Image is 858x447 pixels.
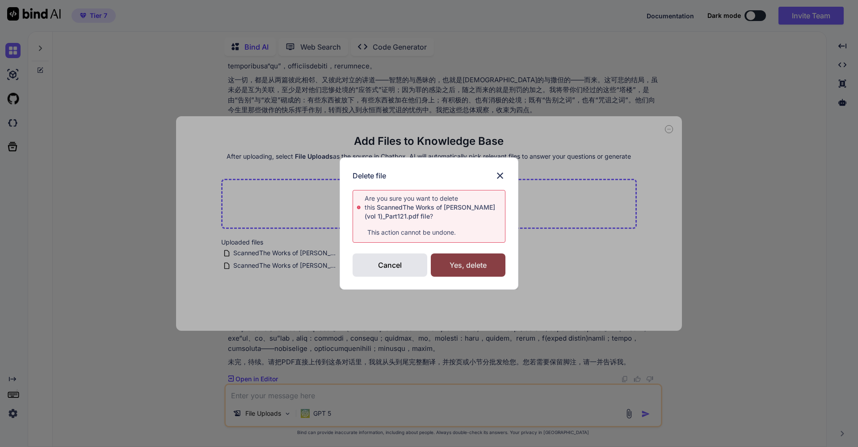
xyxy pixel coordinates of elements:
div: Are you sure you want to delete this ? [365,194,505,221]
div: Yes, delete [431,253,505,277]
div: Cancel [353,253,427,277]
p: This action cannot be undone. [357,228,505,237]
span: ScannedThe Works of [PERSON_NAME] (vol 1)_Part121.pdf file [365,203,495,220]
img: close [495,170,505,181]
h3: Delete file [353,170,386,181]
